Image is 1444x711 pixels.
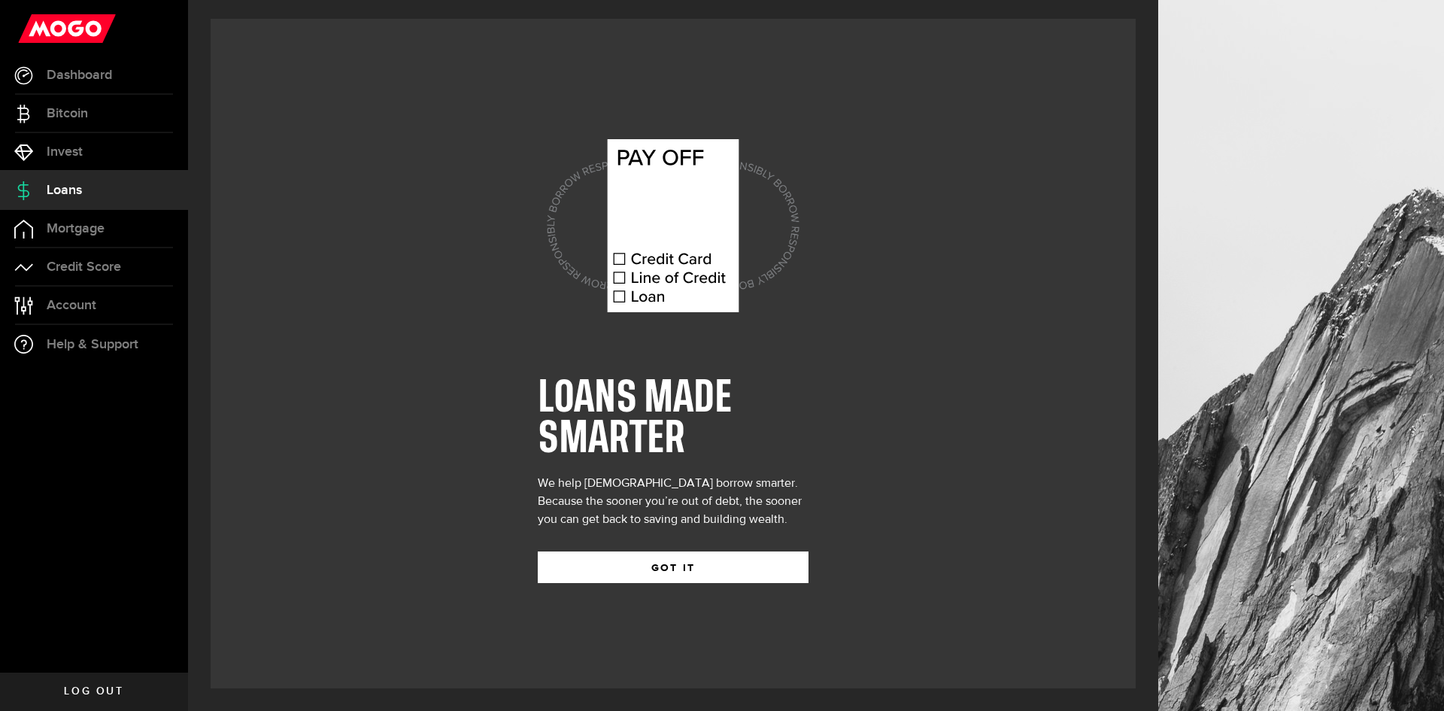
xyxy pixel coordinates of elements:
div: We help [DEMOGRAPHIC_DATA] borrow smarter. Because the sooner you’re out of debt, the sooner you ... [538,475,808,529]
span: Loans [47,184,82,197]
h1: LOANS MADE SMARTER [538,378,808,460]
span: Dashboard [47,68,112,82]
span: Log out [64,686,123,697]
button: GOT IT [538,551,808,583]
span: Credit Score [47,260,121,274]
span: Account [47,299,96,312]
span: Mortgage [47,222,105,235]
span: Help & Support [47,338,138,351]
span: Bitcoin [47,107,88,120]
span: Invest [47,145,83,159]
